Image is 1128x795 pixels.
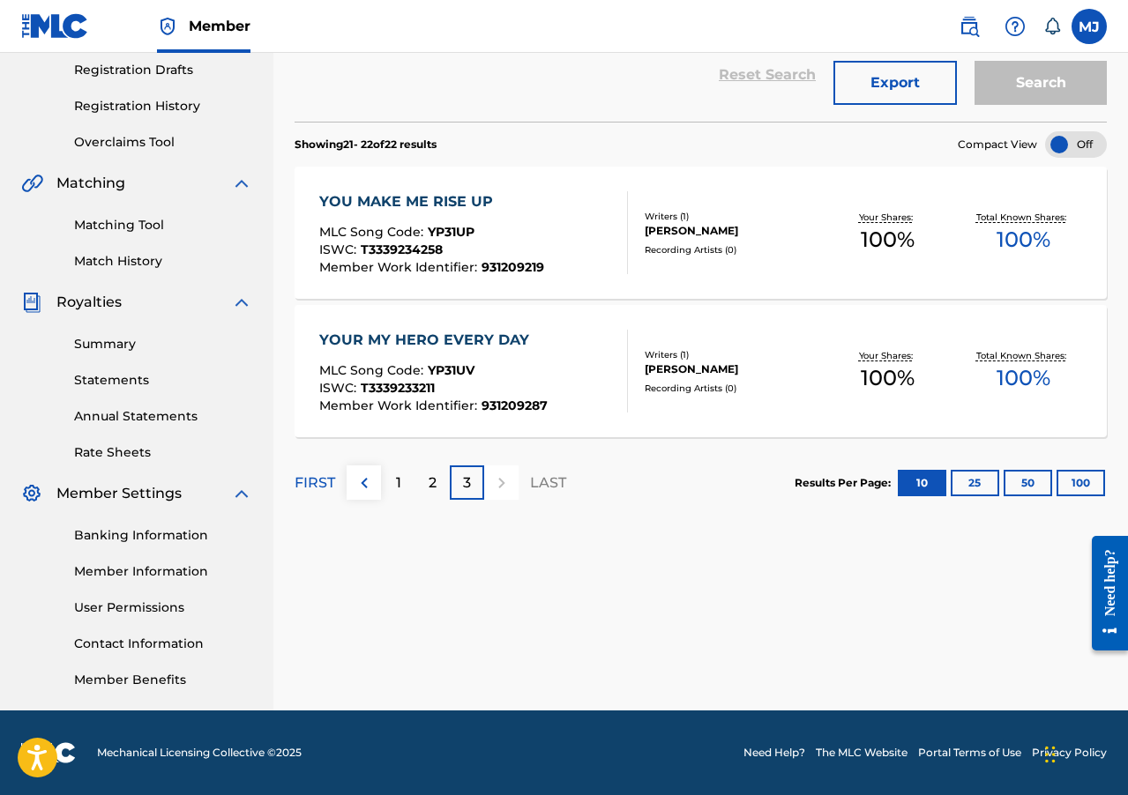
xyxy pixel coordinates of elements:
[859,349,917,362] p: Your Shares:
[74,216,252,234] a: Matching Tool
[74,671,252,689] a: Member Benefits
[743,745,805,761] a: Need Help?
[157,16,178,37] img: Top Rightsholder
[74,407,252,426] a: Annual Statements
[976,349,1071,362] p: Total Known Shares:
[1079,522,1128,664] iframe: Resource Center
[645,223,821,239] div: [PERSON_NAME]
[997,224,1050,256] span: 100 %
[56,173,125,194] span: Matching
[1004,470,1052,496] button: 50
[56,483,182,504] span: Member Settings
[361,241,443,257] span: T3339234258
[319,330,548,351] div: YOUR MY HERO EVERY DAY
[859,211,917,224] p: Your Shares:
[482,259,544,275] span: 931209219
[1043,18,1061,35] div: Notifications
[463,472,471,494] p: 3
[319,362,428,378] span: MLC Song Code :
[295,472,335,494] p: FIRST
[21,742,76,763] img: logo
[428,362,474,378] span: YP31UV
[645,210,821,223] div: Writers ( 1 )
[1072,9,1107,44] div: User Menu
[319,380,361,396] span: ISWC :
[1032,745,1107,761] a: Privacy Policy
[295,305,1107,437] a: YOUR MY HERO EVERY DAYMLC Song Code:YP31UVISWC:T3339233211Member Work Identifier:931209287Writers...
[74,598,252,617] a: User Permissions
[918,745,1021,761] a: Portal Terms of Use
[997,9,1033,44] div: Help
[1057,470,1105,496] button: 100
[21,292,42,313] img: Royalties
[295,137,437,152] p: Showing 21 - 22 of 22 results
[645,382,821,395] div: Recording Artists ( 0 )
[74,526,252,545] a: Banking Information
[74,371,252,390] a: Statements
[231,173,252,194] img: expand
[21,13,89,39] img: MLC Logo
[319,224,428,240] span: MLC Song Code :
[816,745,908,761] a: The MLC Website
[319,259,482,275] span: Member Work Identifier :
[958,137,1037,152] span: Compact View
[74,335,252,353] a: Summary
[952,9,987,44] a: Public Search
[645,243,821,256] div: Recording Artists ( 0 )
[645,361,821,377] div: [PERSON_NAME]
[74,97,252,115] a: Registration History
[21,173,43,194] img: Matching
[951,470,999,496] button: 25
[1045,728,1056,781] div: Drag
[530,472,566,494] p: LAST
[231,483,252,504] img: expand
[56,292,122,313] span: Royalties
[361,380,435,396] span: T3339233211
[319,397,482,413] span: Member Work Identifier :
[1005,16,1026,37] img: help
[189,16,250,36] span: Member
[976,211,1071,224] p: Total Known Shares:
[295,167,1107,299] a: YOU MAKE ME RISE UPMLC Song Code:YP31UPISWC:T3339234258Member Work Identifier:931209219Writers (1...
[21,483,42,504] img: Member Settings
[645,348,821,361] div: Writers ( 1 )
[97,745,302,761] span: Mechanical Licensing Collective © 2025
[74,562,252,581] a: Member Information
[795,475,895,491] p: Results Per Page:
[898,470,946,496] button: 10
[428,224,474,240] span: YP31UP
[396,472,401,494] p: 1
[482,397,548,413] span: 931209287
[833,61,957,105] button: Export
[74,133,252,152] a: Overclaims Tool
[231,292,252,313] img: expand
[354,472,375,494] img: left
[74,443,252,462] a: Rate Sheets
[74,252,252,271] a: Match History
[1040,710,1128,795] iframe: Chat Widget
[74,635,252,653] a: Contact Information
[959,16,980,37] img: search
[861,362,915,394] span: 100 %
[861,224,915,256] span: 100 %
[319,191,544,212] div: YOU MAKE ME RISE UP
[319,241,361,257] span: ISWC :
[429,472,437,494] p: 2
[997,362,1050,394] span: 100 %
[74,61,252,79] a: Registration Drafts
